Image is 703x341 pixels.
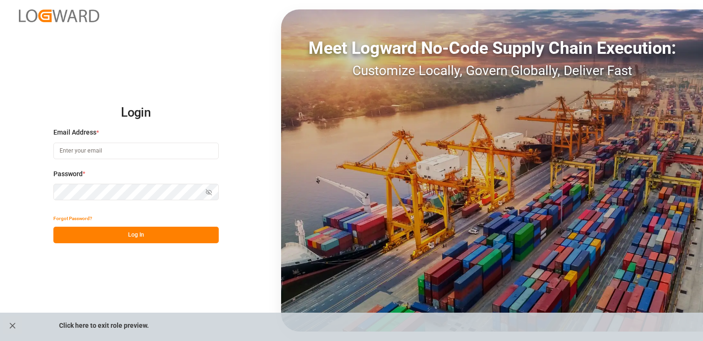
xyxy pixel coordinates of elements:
[281,35,703,61] div: Meet Logward No-Code Supply Chain Execution:
[53,169,83,179] span: Password
[19,9,99,22] img: Logward_new_orange.png
[59,316,149,334] p: Click here to exit role preview.
[53,210,92,227] button: Forgot Password?
[281,61,703,81] div: Customize Locally, Govern Globally, Deliver Fast
[3,316,22,334] button: close role preview
[53,143,219,159] input: Enter your email
[53,227,219,243] button: Log In
[53,98,219,128] h2: Login
[53,128,96,137] span: Email Address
